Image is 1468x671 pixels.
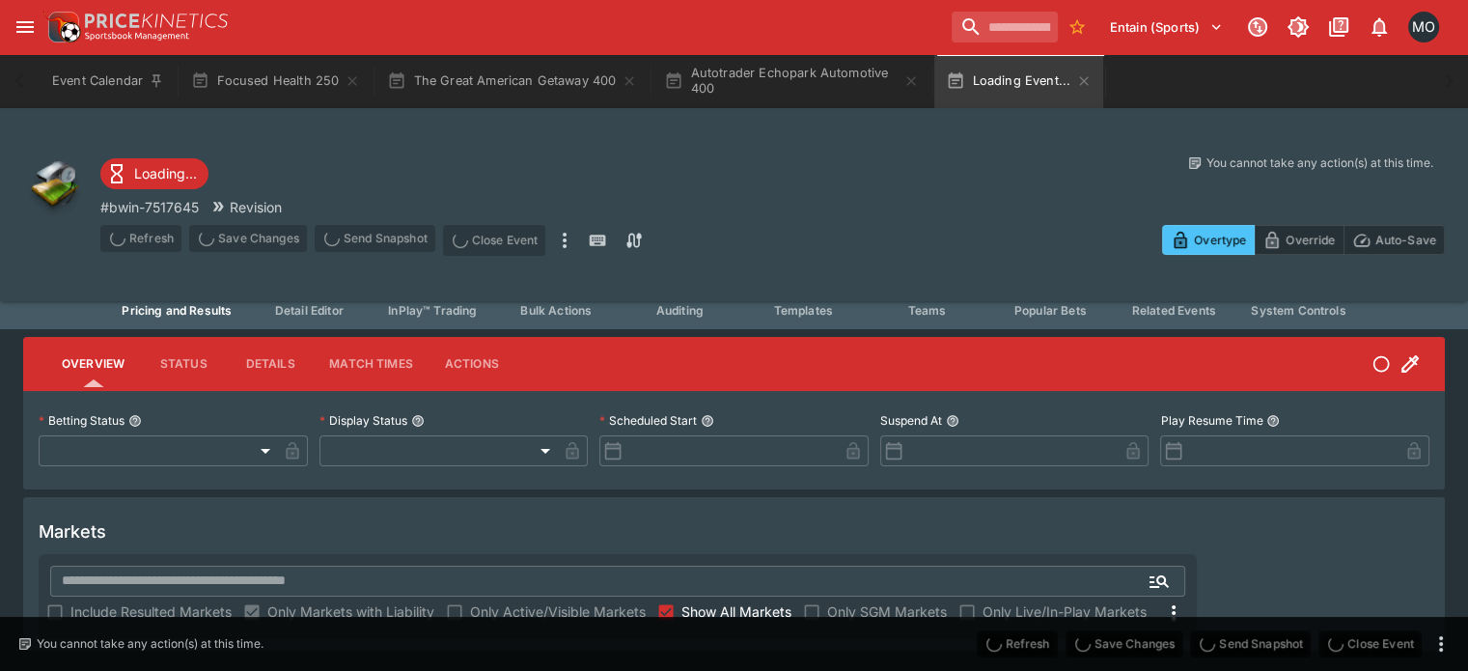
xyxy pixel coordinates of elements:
span: InPlay™ Trading [388,303,477,318]
span: Only Markets with Liability [267,601,434,622]
button: The Great American Getaway 400 [375,54,649,108]
button: Auto-Save [1343,225,1445,255]
button: Display Status [411,414,425,428]
span: System Controls [1251,303,1345,318]
button: Overtype [1162,225,1255,255]
button: Status [140,341,227,387]
span: Auditing [656,303,704,318]
button: No Bookmarks [1062,12,1093,42]
span: Related Events [1132,303,1216,318]
button: open drawer [8,10,42,44]
span: Templates [774,303,833,318]
p: Play Resume Time [1160,412,1262,429]
button: Betting Status [128,414,142,428]
span: Only Live/In-Play Markets [983,601,1147,622]
img: PriceKinetics Logo [42,8,81,46]
img: PriceKinetics [85,14,228,28]
span: Teams [907,303,946,318]
span: Show All Markets [681,601,791,622]
button: Loading Event... [934,54,1103,108]
div: Start From [1162,225,1445,255]
p: Suspend At [880,412,942,429]
button: more [553,225,576,256]
span: Popular Bets [1014,303,1087,318]
h5: Markets [39,520,106,543]
button: Notifications [1362,10,1397,44]
p: Display Status [319,412,407,429]
span: Only SGM Markets [827,601,947,622]
span: Include Resulted Markets [70,601,232,622]
input: search [952,12,1058,42]
p: Betting Status [39,412,125,429]
p: You cannot take any action(s) at this time. [37,635,263,653]
button: Documentation [1321,10,1356,44]
span: Only Active/Visible Markets [470,601,646,622]
button: Play Resume Time [1266,414,1280,428]
button: Toggle light/dark mode [1281,10,1316,44]
p: Revision [230,197,282,217]
button: Focused Health 250 [180,54,372,108]
span: Bulk Actions [520,303,592,318]
button: Match Times [314,341,429,387]
p: Auto-Save [1375,230,1436,250]
button: Actions [429,341,515,387]
button: more [1429,632,1453,656]
p: Scheduled Start [599,412,697,429]
p: Override [1286,230,1335,250]
button: Overview [46,341,140,387]
span: Pricing and Results [122,303,232,318]
button: Details [227,341,314,387]
svg: More [1162,601,1185,625]
span: Detail Editor [275,303,344,318]
div: Matt Oliver [1408,12,1439,42]
button: Event Calendar [41,54,176,108]
button: Open [1142,564,1177,599]
p: Overtype [1194,230,1246,250]
p: You cannot take any action(s) at this time. [1206,154,1433,172]
p: Copy To Clipboard [100,197,199,217]
button: Select Tenant [1098,12,1234,42]
button: Scheduled Start [701,414,714,428]
button: Override [1254,225,1343,255]
button: Suspend At [946,414,959,428]
p: Loading... [134,163,197,183]
img: Sportsbook Management [85,32,189,41]
button: Matt Oliver [1402,6,1445,48]
img: other.png [23,154,85,216]
button: Connected to PK [1240,10,1275,44]
button: Autotrader Echopark Automotive 400 [652,54,930,108]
